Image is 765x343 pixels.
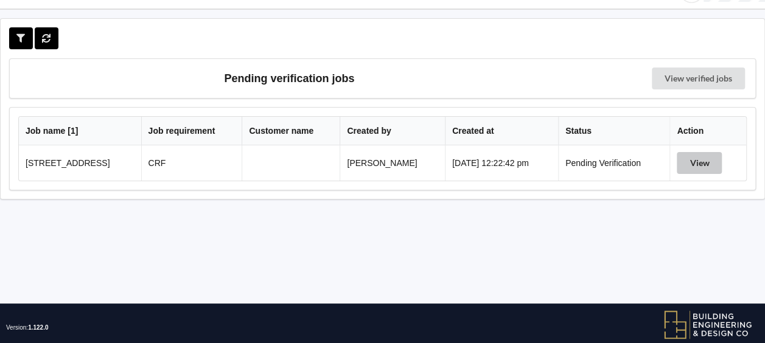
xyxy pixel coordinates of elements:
[558,117,669,145] th: Status
[677,158,724,168] a: View
[19,117,141,145] th: Job name [ 1 ]
[445,117,558,145] th: Created at
[340,117,445,145] th: Created by
[652,68,745,89] a: View verified jobs
[663,310,753,340] img: BEDC logo
[19,145,141,181] td: [STREET_ADDRESS]
[141,117,242,145] th: Job requirement
[677,152,722,174] button: View
[558,145,669,181] td: Pending Verification
[242,117,340,145] th: Customer name
[141,145,242,181] td: CRF
[18,68,561,89] h3: Pending verification jobs
[340,145,445,181] td: [PERSON_NAME]
[669,117,746,145] th: Action
[28,324,48,331] span: 1.122.0
[445,145,558,181] td: [DATE] 12:22:42 pm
